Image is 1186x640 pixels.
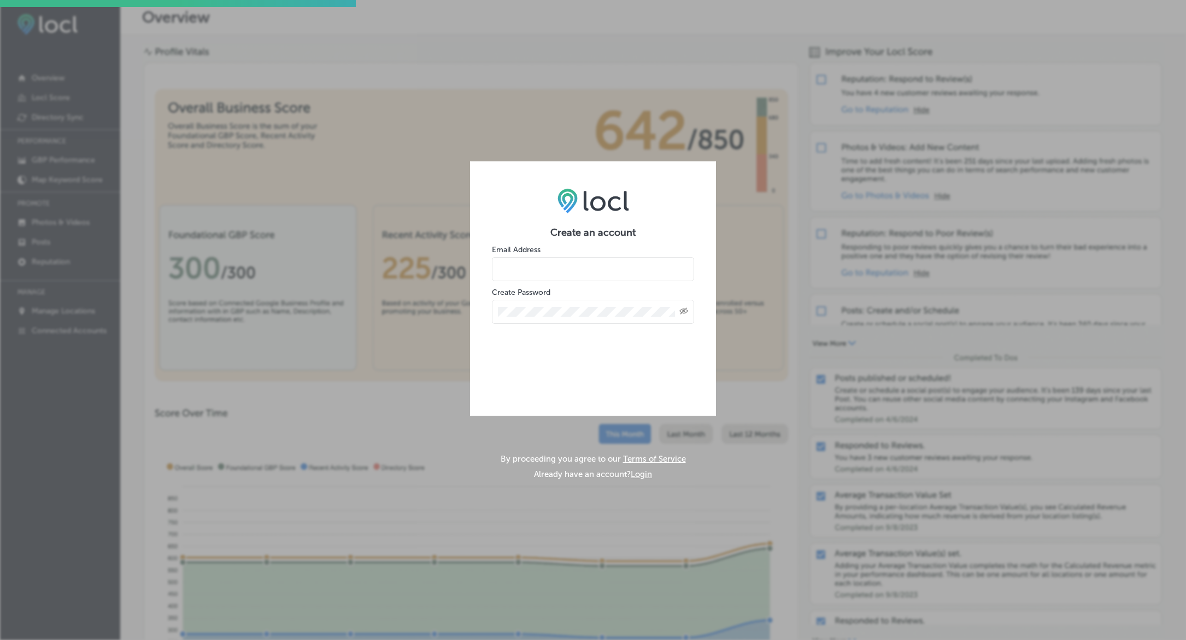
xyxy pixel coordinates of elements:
[501,454,686,464] p: By proceeding you agree to our
[631,469,652,479] button: Login
[623,454,686,464] a: Terms of Service
[534,469,652,479] p: Already have an account?
[492,288,550,297] label: Create Password
[510,329,676,372] iframe: reCAPTCHA
[492,226,694,238] h2: Create an account
[679,307,688,317] span: Toggle password visibility
[557,188,629,213] img: LOCL logo
[492,245,541,254] label: Email Address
